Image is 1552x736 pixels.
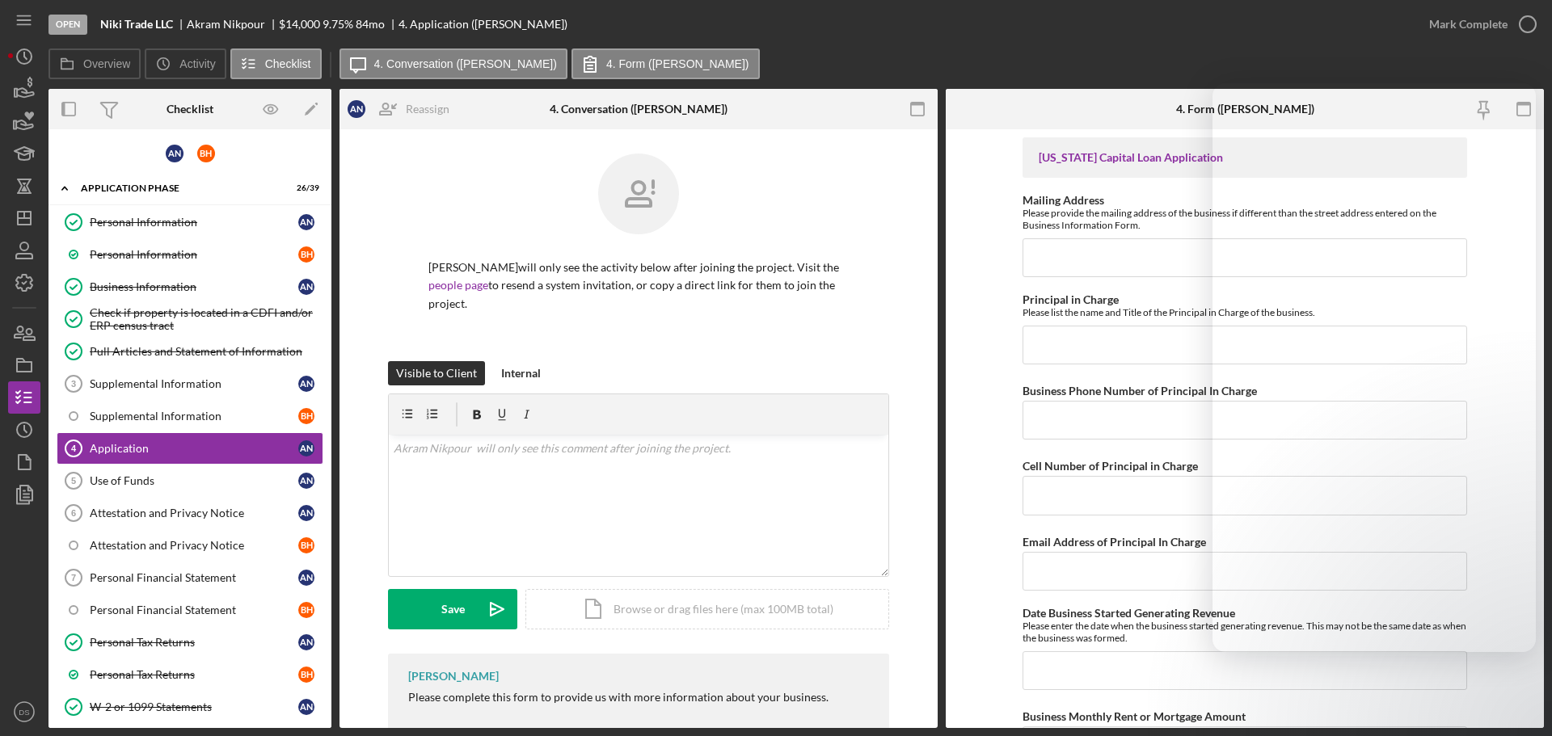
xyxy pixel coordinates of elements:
div: A N [298,440,314,456]
div: Personal Tax Returns [90,636,298,649]
a: Personal InformationBH [57,238,323,271]
button: Overview [48,48,141,79]
div: Personal Information [90,248,298,261]
span: $14,000 [279,17,320,31]
button: Mark Complete [1413,8,1544,40]
div: B H [298,537,314,553]
div: 4. Conversation ([PERSON_NAME]) [550,103,727,116]
div: 26 / 39 [290,183,319,193]
div: Supplemental Information [90,377,298,390]
div: A N [298,473,314,489]
label: Email Address of Principal In Charge [1023,535,1206,549]
div: Application [90,442,298,455]
text: DS [19,708,29,717]
tspan: 4 [71,444,77,453]
div: Reassign [406,93,449,125]
label: Principal in Charge [1023,292,1119,306]
a: Pull Articles and Statement of Information [57,335,323,368]
div: Akram Nikpour [187,18,279,31]
a: people page [428,278,488,292]
div: B H [298,667,314,683]
button: Internal [493,361,549,385]
label: Cell Number of Principal in Charge [1023,459,1198,473]
a: 6Attestation and Privacy NoticeAN [57,497,323,529]
div: 84 mo [356,18,385,31]
div: Use of Funds [90,474,298,487]
p: [PERSON_NAME] will only see the activity below after joining the project. Visit the to resend a s... [428,259,849,313]
div: 4. Form ([PERSON_NAME]) [1176,103,1314,116]
div: Internal [501,361,541,385]
label: Date Business Started Generating Revenue [1023,606,1235,620]
div: Attestation and Privacy Notice [90,539,298,552]
button: 4. Form ([PERSON_NAME]) [571,48,760,79]
div: Mark Complete [1429,8,1508,40]
div: A N [298,634,314,650]
div: Please complete this form to provide us with more information about your business. [408,691,829,730]
tspan: 3 [71,379,76,389]
div: A N [298,376,314,392]
div: Please provide the mailing address of the business if different than the street address entered o... [1023,207,1467,231]
div: Save [441,589,465,629]
div: Application Phase [81,183,279,193]
button: Save [388,589,517,629]
div: Please list the name and Title of the Principal in Charge of the business. [1023,306,1467,318]
div: B H [298,246,314,263]
a: Check if property is located in a CDFI and/or ERP census tract [57,303,323,335]
div: A N [298,214,314,230]
div: Please enter the date when the business started generating revenue. This may not be the same date... [1023,620,1467,644]
div: Personal Financial Statement [90,604,298,616]
a: Personal Tax ReturnsAN [57,626,323,658]
div: A N [298,505,314,521]
a: Personal Tax ReturnsBH [57,658,323,691]
div: 4. Application ([PERSON_NAME]) [399,18,567,31]
div: [PERSON_NAME] [408,670,499,683]
iframe: Intercom live chat [1212,83,1536,652]
label: Business Monthly Rent or Mortgage Amount [1023,709,1246,723]
div: Personal Financial Statement [90,571,298,584]
div: Personal Tax Returns [90,668,298,681]
div: A N [298,699,314,715]
iframe: Intercom live chat [1497,665,1536,704]
label: Business Phone Number of Principal In Charge [1023,384,1257,397]
div: [US_STATE] Capital Loan Application [1039,151,1451,164]
div: A N [166,145,183,162]
div: B H [298,602,314,618]
div: Check if property is located in a CDFI and/or ERP census tract [90,306,323,332]
a: Business InformationAN [57,271,323,303]
div: B H [298,408,314,424]
button: 4. Conversation ([PERSON_NAME]) [339,48,567,79]
a: 3Supplemental InformationAN [57,368,323,400]
div: A N [348,100,365,118]
div: Visible to Client [396,361,477,385]
div: Checklist [167,103,213,116]
a: W-2 or 1099 StatementsAN [57,691,323,723]
button: Activity [145,48,226,79]
a: Personal Financial StatementBH [57,594,323,626]
label: 4. Conversation ([PERSON_NAME]) [374,57,557,70]
button: ANReassign [339,93,466,125]
label: Activity [179,57,215,70]
a: 4ApplicationAN [57,432,323,465]
tspan: 6 [71,508,76,518]
a: Supplemental InformationBH [57,400,323,432]
a: 7Personal Financial StatementAN [57,561,323,594]
button: Checklist [230,48,322,79]
div: 9.75 % [323,18,353,31]
a: 5Use of FundsAN [57,465,323,497]
label: 4. Form ([PERSON_NAME]) [606,57,749,70]
a: Attestation and Privacy NoticeBH [57,529,323,561]
div: Open [48,15,87,35]
div: Business Information [90,280,298,293]
button: Visible to Client [388,361,485,385]
div: W-2 or 1099 Statements [90,700,298,713]
div: Attestation and Privacy Notice [90,507,298,519]
label: Mailing Address [1023,193,1104,207]
label: Checklist [265,57,311,70]
div: Personal Information [90,216,298,229]
tspan: 7 [71,573,76,582]
div: A N [298,570,314,586]
a: Personal InformationAN [57,206,323,238]
div: B H [197,145,215,162]
div: Pull Articles and Statement of Information [90,345,323,358]
label: Overview [83,57,130,70]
